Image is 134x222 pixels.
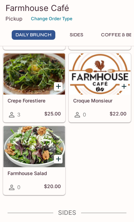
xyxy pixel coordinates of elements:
a: Farmhouse Salad0$20.00 [3,126,65,195]
span: 0 [83,111,86,118]
h5: $22.00 [110,111,126,119]
button: Add Farmhouse Salad [54,155,63,163]
button: Change Order Type [28,13,76,24]
h5: Farmhouse Salad [8,170,61,176]
h3: Farmhouse Café [5,3,129,13]
p: Pickup [5,15,22,22]
button: Daily Brunch [12,30,55,40]
h5: $20.00 [44,183,61,192]
a: Croque Monsieur0$22.00 [69,53,131,122]
h5: Croque Monsieur [73,98,126,103]
div: Farmhouse Salad [3,126,65,167]
span: 3 [17,111,20,118]
button: Add Crepe Forestiere [54,82,63,91]
a: Crepe Forestiere3$25.00 [3,53,65,122]
h4: Sides [3,209,131,217]
button: Add Croque Monsieur [120,82,128,91]
h5: $25.00 [44,111,61,119]
h5: Crepe Forestiere [8,98,61,103]
div: Crepe Forestiere [3,53,65,95]
div: Croque Monsieur [69,53,131,95]
button: Sides [61,30,92,40]
span: 0 [17,184,20,190]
